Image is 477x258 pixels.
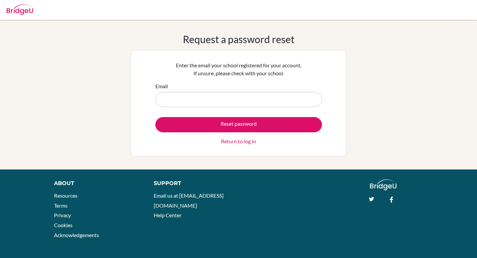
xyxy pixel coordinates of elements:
[7,4,33,15] img: Bridge-U
[54,222,73,228] a: Cookies
[154,179,232,187] div: Support
[155,61,322,77] p: Enter the email your school registered for your account. If unsure, please check with your school.
[155,117,322,132] button: Reset password
[54,232,99,238] a: Acknowledgements
[54,179,139,187] div: About
[54,212,71,218] a: Privacy
[154,212,182,218] a: Help Center
[154,192,224,209] a: Email us at [EMAIL_ADDRESS][DOMAIN_NAME]
[370,179,397,190] img: logo_white@2x-f4f0deed5e89b7ecb1c2cc34c3e3d731f90f0f143d5ea2071677605dd97b5244.png
[54,192,78,199] a: Resources
[54,202,68,209] a: Terms
[221,137,256,145] a: Return to log in
[155,82,168,90] label: Email
[183,33,294,45] h1: Request a password reset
